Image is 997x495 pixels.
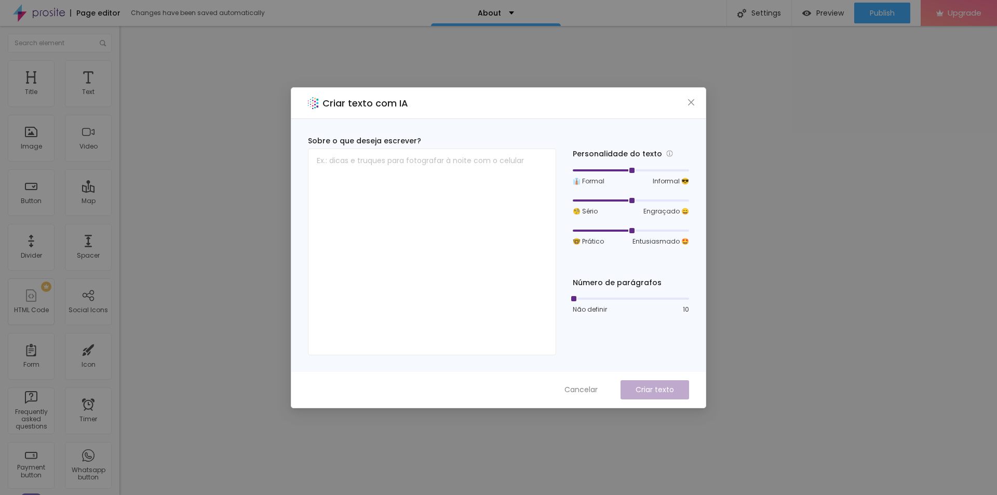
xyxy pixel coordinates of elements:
span: Não definir [573,305,607,314]
button: Cancelar [554,380,608,399]
img: Icone [100,40,106,46]
input: Search element [8,34,112,52]
div: HTML Code [14,306,49,314]
img: view-1.svg [802,9,811,18]
span: 👔 Formal [573,177,604,186]
button: Publish [854,3,910,23]
div: Social Icons [69,306,108,314]
span: Upgrade [948,8,981,17]
div: Personalidade do texto [573,148,689,160]
span: Publish [870,9,895,17]
div: Button [21,197,42,205]
span: 10 [683,305,689,314]
div: Form [23,361,39,368]
h2: Criar texto com IA [322,96,408,110]
div: Video [79,143,98,150]
div: Número de parágrafos [573,277,689,288]
div: Image [21,143,42,150]
div: Title [25,88,37,96]
span: 🤓 Prático [573,237,604,246]
div: Spacer [77,252,100,259]
span: close [687,98,695,106]
p: About [478,9,501,17]
button: Preview [792,3,854,23]
span: Preview [816,9,844,17]
div: Text [82,88,95,96]
div: Divider [21,252,42,259]
div: Map [82,197,96,205]
span: Engraçado 😄 [643,207,689,216]
span: 🧐 Sério [573,207,598,216]
div: Timer [79,416,97,423]
div: Frequently asked questions [10,408,51,431]
div: Whatsapp button [68,466,109,481]
div: Icon [82,361,96,368]
button: Close [686,97,697,108]
span: Informal 😎 [653,177,689,186]
iframe: Editor [119,26,997,495]
span: Entusiasmado 🤩 [632,237,689,246]
div: Sobre o que deseja escrever? [308,136,556,146]
div: Payment button [10,464,51,479]
button: Criar texto [621,380,689,399]
img: Icone [737,9,746,18]
span: Cancelar [564,384,598,395]
div: Changes have been saved automatically [131,10,265,16]
div: Page editor [70,9,120,17]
